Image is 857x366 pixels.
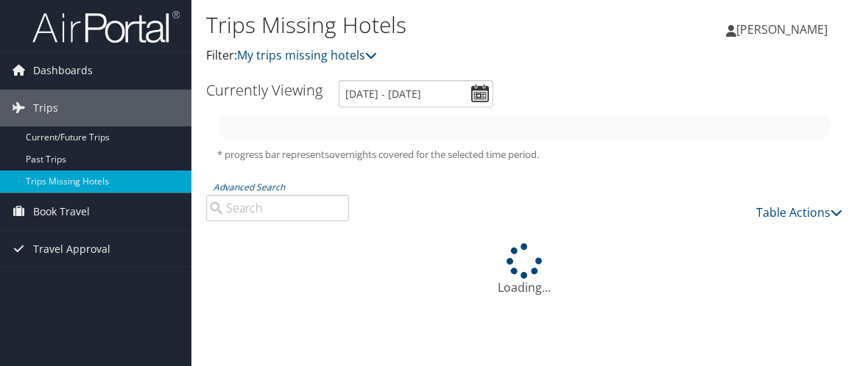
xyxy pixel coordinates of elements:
h1: Trips Missing Hotels [206,10,630,40]
a: [PERSON_NAME] [726,7,842,51]
span: [PERSON_NAME] [736,21,828,37]
span: Book Travel [33,193,90,230]
div: Loading... [206,243,842,296]
h5: * progress bar represents overnights covered for the selected time period. [217,148,831,162]
a: Table Actions [756,204,842,220]
span: Dashboards [33,52,93,89]
span: Travel Approval [33,231,110,268]
h3: Currently Viewing [206,80,322,100]
input: Advanced Search [206,195,349,221]
a: Advanced Search [214,181,285,193]
img: airportal-logo.png [32,10,180,44]
input: [DATE] - [DATE] [339,80,493,107]
a: My trips missing hotels [237,47,377,63]
span: Trips [33,90,58,126]
p: Filter: [206,46,630,65]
